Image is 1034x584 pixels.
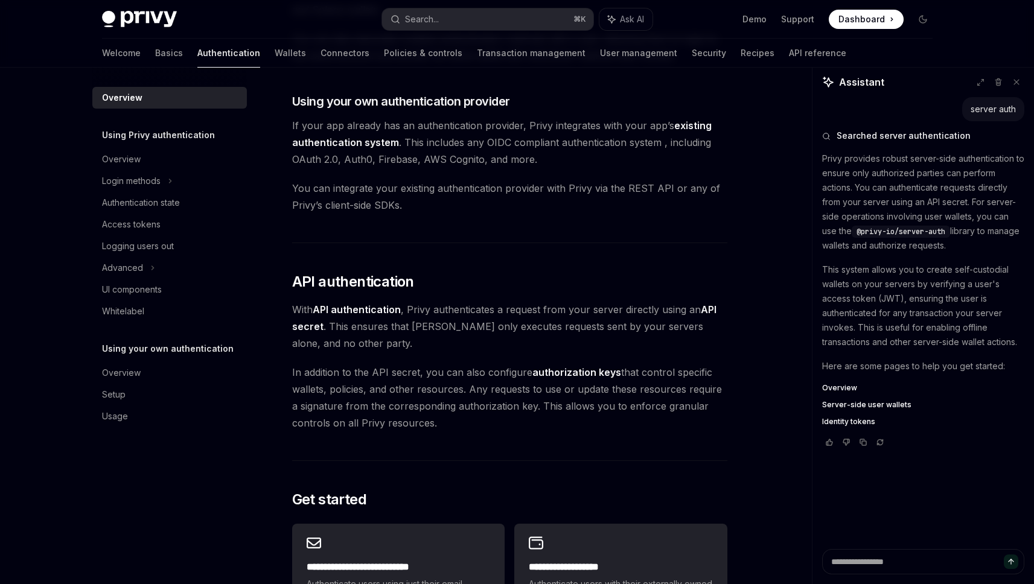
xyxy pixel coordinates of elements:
[477,39,586,68] a: Transaction management
[292,180,727,214] span: You can integrate your existing authentication provider with Privy via the REST API or any of Pri...
[532,366,621,378] strong: authorization keys
[292,93,510,110] span: Using your own authentication provider
[102,261,143,275] div: Advanced
[913,10,933,29] button: Toggle dark mode
[822,417,1024,427] a: Identity tokens
[92,362,247,384] a: Overview
[405,12,439,27] div: Search...
[573,14,586,24] span: ⌘ K
[102,366,141,380] div: Overview
[292,364,727,431] span: In addition to the API secret, you can also configure that control specific wallets, policies, an...
[822,383,1024,393] a: Overview
[781,13,814,25] a: Support
[742,13,767,25] a: Demo
[971,103,1016,115] div: server auth
[102,11,177,28] img: dark logo
[822,400,911,410] span: Server-side user wallets
[620,13,644,25] span: Ask AI
[741,39,774,68] a: Recipes
[197,39,260,68] a: Authentication
[1004,554,1018,569] button: Send message
[92,279,247,300] a: UI components
[102,195,180,210] div: Authentication state
[382,8,593,30] button: Search...⌘K
[102,174,161,188] div: Login methods
[102,152,141,167] div: Overview
[692,39,726,68] a: Security
[102,39,141,68] a: Welcome
[822,262,1024,349] p: This system allows you to create self-custodial wallets on your servers by verifying a user's acc...
[822,359,1024,373] p: Here are some pages to help you get started:
[600,39,677,68] a: User management
[822,383,857,393] span: Overview
[599,8,653,30] button: Ask AI
[857,227,945,236] span: @privy-io/server-auth
[92,192,247,214] a: Authentication state
[292,272,414,291] span: API authentication
[837,130,971,142] span: Searched server authentication
[102,239,174,253] div: Logging users out
[92,214,247,235] a: Access tokens
[321,39,369,68] a: Connectors
[102,409,128,424] div: Usage
[292,117,727,168] span: If your app already has an authentication provider, Privy integrates with your app’s . This inclu...
[838,13,885,25] span: Dashboard
[102,387,126,402] div: Setup
[92,235,247,257] a: Logging users out
[292,301,727,352] span: With , Privy authenticates a request from your server directly using an . This ensures that [PERS...
[155,39,183,68] a: Basics
[92,405,247,427] a: Usage
[102,128,215,142] h5: Using Privy authentication
[822,151,1024,253] p: Privy provides robust server-side authentication to ensure only authorized parties can perform ac...
[102,217,161,232] div: Access tokens
[384,39,462,68] a: Policies & controls
[829,10,904,29] a: Dashboard
[822,130,1024,142] button: Searched server authentication
[102,90,142,105] div: Overview
[839,75,884,89] span: Assistant
[92,384,247,405] a: Setup
[789,39,846,68] a: API reference
[292,490,366,509] span: Get started
[92,300,247,322] a: Whitelabel
[275,39,306,68] a: Wallets
[102,304,144,319] div: Whitelabel
[92,87,247,109] a: Overview
[822,400,1024,410] a: Server-side user wallets
[92,148,247,170] a: Overview
[822,417,875,427] span: Identity tokens
[313,303,401,316] strong: API authentication
[102,282,162,297] div: UI components
[102,341,234,356] h5: Using your own authentication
